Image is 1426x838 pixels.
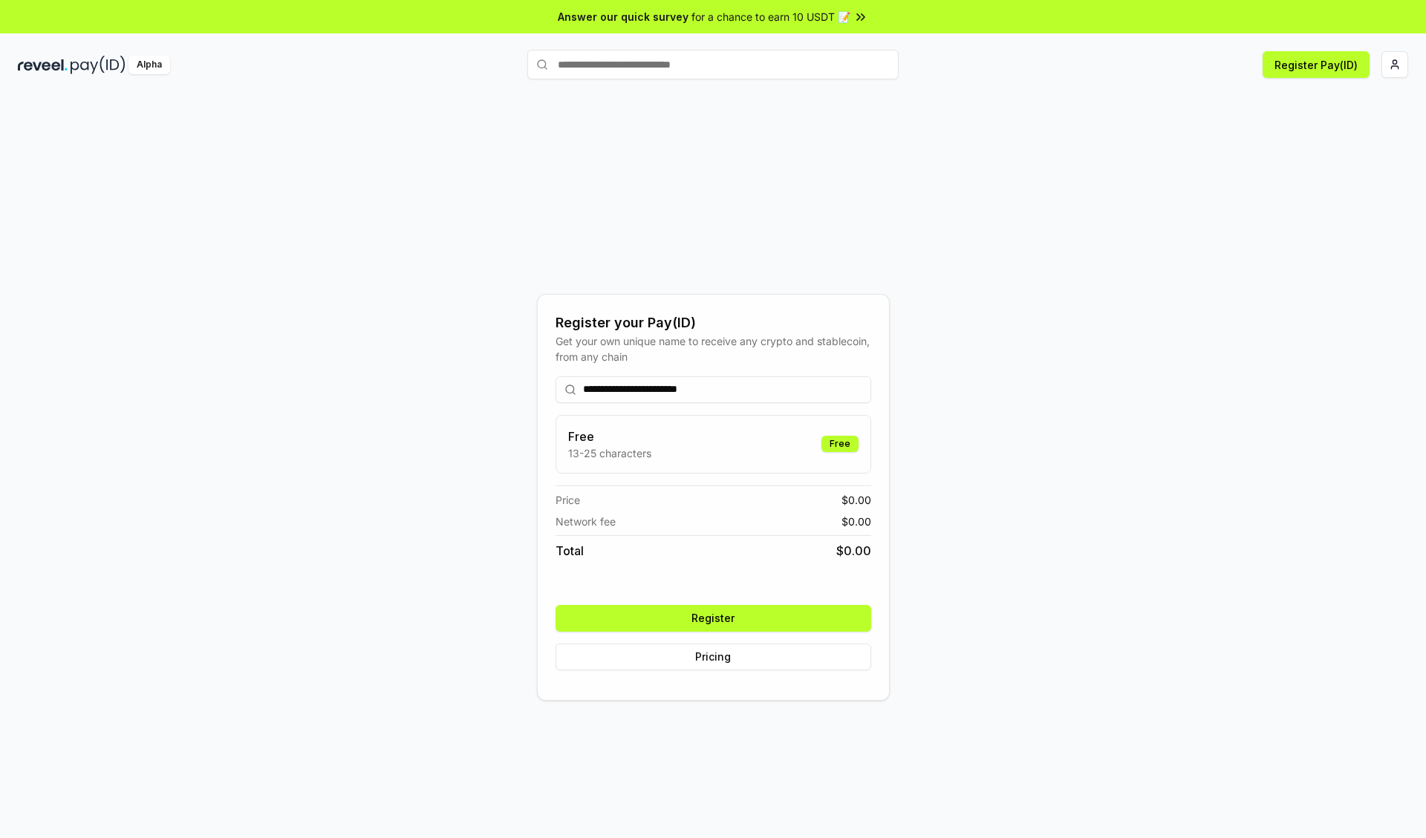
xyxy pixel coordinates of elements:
[821,436,859,452] div: Free
[556,605,871,632] button: Register
[556,333,871,364] div: Get your own unique name to receive any crypto and stablecoin, from any chain
[556,514,616,529] span: Network fee
[691,9,850,24] span: for a chance to earn 10 USDT 📝
[18,56,68,74] img: reveel_dark
[558,9,688,24] span: Answer our quick survey
[71,56,126,74] img: pay_id
[568,445,651,461] p: 13-25 characters
[128,56,170,74] div: Alpha
[556,312,871,333] div: Register your Pay(ID)
[568,428,651,445] h3: Free
[841,514,871,529] span: $ 0.00
[556,644,871,670] button: Pricing
[1263,51,1370,78] button: Register Pay(ID)
[841,492,871,508] span: $ 0.00
[556,492,580,508] span: Price
[556,542,584,560] span: Total
[836,542,871,560] span: $ 0.00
